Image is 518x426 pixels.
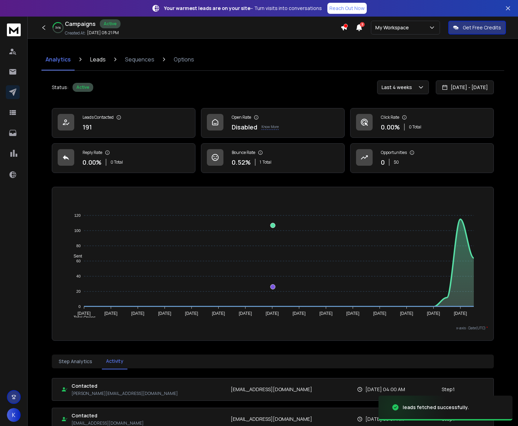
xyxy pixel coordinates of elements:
p: Know More [261,124,279,130]
tspan: [DATE] [104,311,117,316]
p: [DATE] 03:57 AM [365,416,404,423]
p: 191 [83,122,92,132]
p: – Turn visits into conversations [164,5,322,12]
tspan: [DATE] [131,311,144,316]
h1: Contacted [71,383,178,389]
p: Options [174,55,194,64]
p: Created At: [65,30,86,36]
p: Leads Contacted [83,115,114,120]
tspan: 80 [76,244,80,248]
a: Analytics [41,48,75,70]
p: 0.00 % [83,157,102,167]
button: Step Analytics [55,354,96,369]
tspan: 100 [74,229,80,233]
p: [EMAIL_ADDRESS][DOMAIN_NAME] [71,420,144,426]
button: Activity [102,354,127,369]
tspan: [DATE] [319,311,333,316]
p: $ 0 [394,159,399,165]
p: 0.52 % [232,157,251,167]
tspan: [DATE] [373,311,386,316]
button: Get Free Credits [448,21,506,35]
strong: Your warmest leads are on your site [164,5,250,11]
button: [DATE] - [DATE] [436,80,494,94]
tspan: 20 [76,289,80,293]
span: 3 [360,22,365,27]
p: [EMAIL_ADDRESS][DOMAIN_NAME] [231,416,312,423]
p: Leads [90,55,106,64]
p: Last 4 weeks [382,84,415,91]
span: Total Opens [68,315,96,320]
p: 0 Total [111,159,123,165]
tspan: 40 [76,274,80,278]
a: Leads Contacted191 [52,108,195,138]
p: 34 % [55,26,61,30]
a: Sequences [121,48,159,70]
a: Reach Out Now [327,3,367,14]
tspan: [DATE] [212,311,225,316]
img: logo [7,23,21,36]
div: leads fetched successfully. [403,404,469,411]
p: Reply Rate [83,150,102,155]
a: Reply Rate0.00%0 Total [52,143,195,173]
span: Sent [68,254,82,259]
button: K [7,408,21,422]
p: Status: [52,84,68,91]
tspan: [DATE] [427,311,440,316]
a: Click Rate0.00%0 Total [350,108,494,138]
tspan: [DATE] [454,311,467,316]
tspan: [DATE] [266,311,279,316]
tspan: 60 [76,259,80,263]
tspan: [DATE] [239,311,252,316]
h1: Campaigns [65,20,96,28]
p: [EMAIL_ADDRESS][DOMAIN_NAME] [231,386,312,393]
p: 0.00 % [381,122,400,132]
p: Bounce Rate [232,150,255,155]
p: Sequences [125,55,154,64]
p: Analytics [46,55,71,64]
p: Step 1 [442,386,455,393]
p: [DATE] 08:21 PM [87,30,119,36]
tspan: [DATE] [185,311,198,316]
tspan: [DATE] [77,311,90,316]
h1: Contacted [71,412,144,419]
tspan: [DATE] [158,311,171,316]
a: Opportunities0$0 [350,143,494,173]
p: Open Rate [232,115,251,120]
p: Reach Out Now [329,5,365,12]
p: 0 Total [409,124,421,130]
div: Active [100,19,121,28]
a: Bounce Rate0.52%1Total [201,143,345,173]
tspan: 0 [78,304,80,309]
p: [PERSON_NAME][EMAIL_ADDRESS][DOMAIN_NAME] [71,391,178,396]
p: Get Free Credits [463,24,501,31]
p: Opportunities [381,150,407,155]
a: Open RateDisabledKnow More [201,108,345,138]
span: Total [262,159,271,165]
tspan: [DATE] [400,311,413,316]
span: 1 [260,159,261,165]
tspan: [DATE] [346,311,359,316]
p: [DATE] 04:00 AM [365,386,405,393]
p: Click Rate [381,115,399,120]
p: 0 [381,157,385,167]
div: Active [73,83,93,92]
a: Leads [86,48,110,70]
p: x-axis : Date(UTC) [58,326,488,331]
tspan: [DATE] [292,311,306,316]
p: My Workspace [375,24,412,31]
a: Options [170,48,198,70]
p: Disabled [232,122,257,132]
tspan: 120 [74,213,80,217]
